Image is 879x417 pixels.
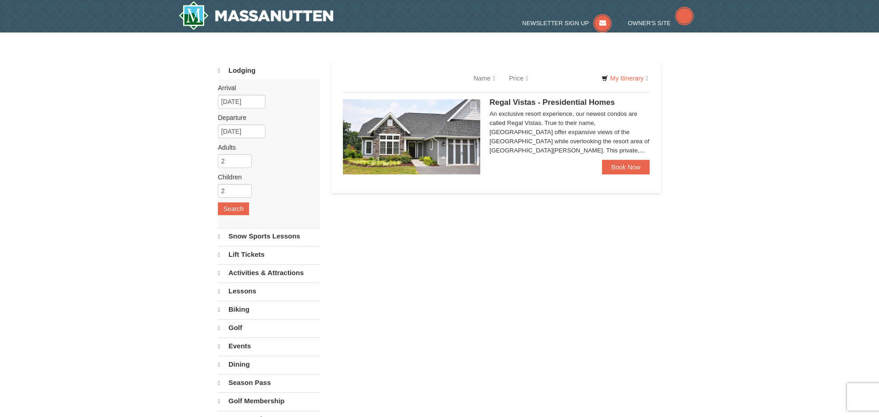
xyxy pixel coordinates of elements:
[218,301,320,318] a: Biking
[596,71,654,85] a: My Itinerary
[502,69,535,87] a: Price
[489,109,650,155] div: An exclusive resort experience, our newest condos are called Regal Vistas. True to their name, [G...
[218,319,320,336] a: Golf
[218,62,320,79] a: Lodging
[467,69,502,87] a: Name
[218,83,313,92] label: Arrival
[218,173,313,182] label: Children
[489,98,615,107] span: Regal Vistas - Presidential Homes
[218,264,320,282] a: Activities & Attractions
[179,1,333,30] img: Massanutten Resort Logo
[602,160,650,174] a: Book Now
[179,1,333,30] a: Massanutten Resort
[218,227,320,245] a: Snow Sports Lessons
[522,20,612,27] a: Newsletter Sign Up
[628,20,694,27] a: Owner's Site
[218,356,320,373] a: Dining
[218,374,320,391] a: Season Pass
[218,246,320,263] a: Lift Tickets
[218,282,320,300] a: Lessons
[218,113,313,122] label: Departure
[522,20,589,27] span: Newsletter Sign Up
[218,392,320,410] a: Golf Membership
[218,143,313,152] label: Adults
[218,202,249,215] button: Search
[628,20,671,27] span: Owner's Site
[343,99,480,174] img: 19218991-1-902409a9.jpg
[218,337,320,355] a: Events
